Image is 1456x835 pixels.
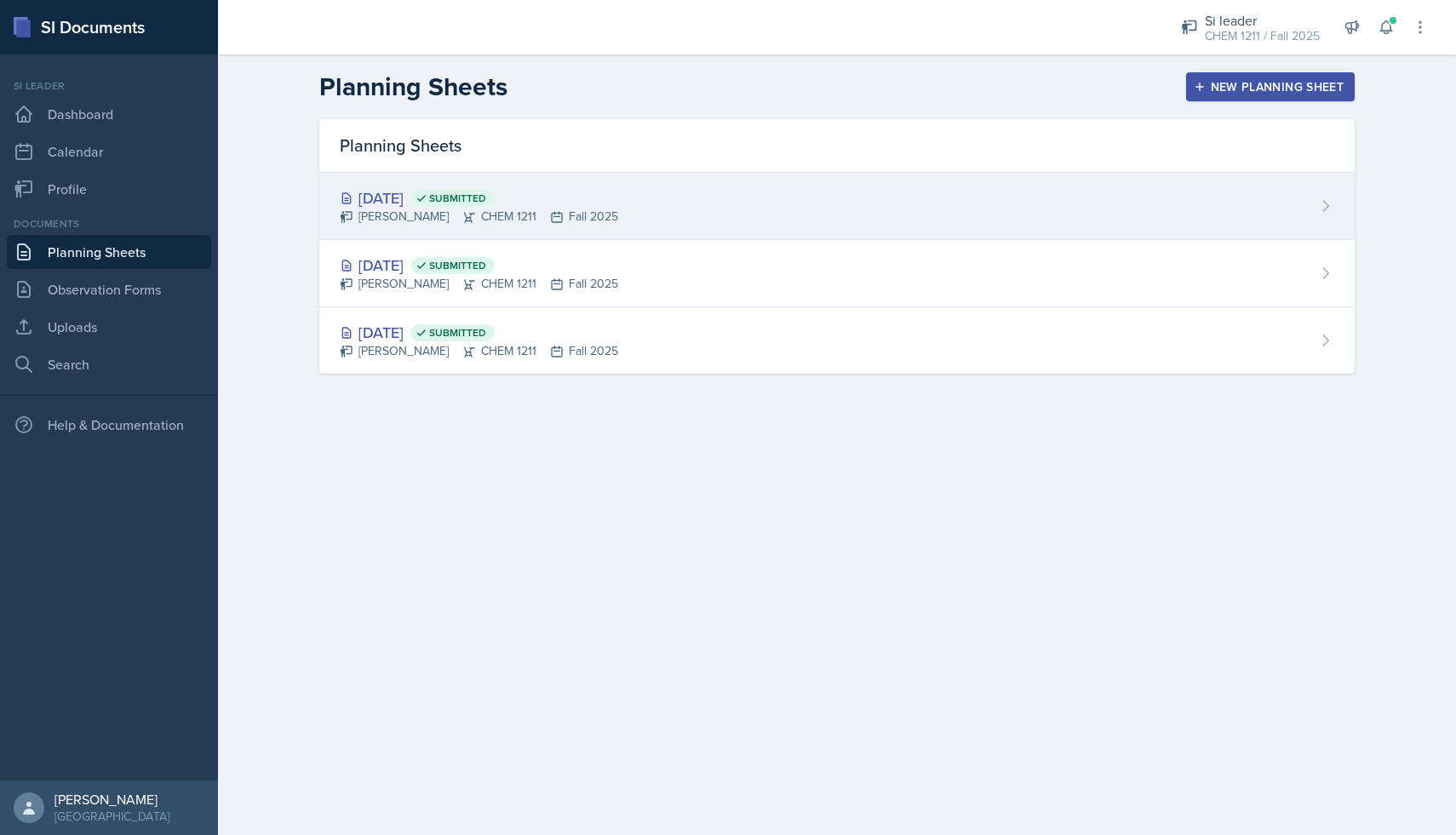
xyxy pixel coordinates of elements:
[429,192,486,205] span: Submitted
[1205,27,1320,45] div: CHEM 1211 / Fall 2025
[319,307,1355,374] a: [DATE] Submitted [PERSON_NAME]CHEM 1211Fall 2025
[7,134,211,169] a: Calendar
[7,310,211,344] a: Uploads
[7,78,211,94] div: Si leader
[340,342,618,360] div: [PERSON_NAME] CHEM 1211 Fall 2025
[340,275,618,293] div: [PERSON_NAME] CHEM 1211 Fall 2025
[319,71,507,102] h2: Planning Sheets
[1197,80,1344,94] div: New Planning Sheet
[1205,10,1320,31] div: Si leader
[54,791,169,808] div: [PERSON_NAME]
[429,259,486,272] span: Submitted
[340,186,618,209] div: [DATE]
[340,254,618,277] div: [DATE]
[7,408,211,442] div: Help & Documentation
[7,216,211,232] div: Documents
[7,235,211,269] a: Planning Sheets
[7,272,211,306] a: Observation Forms
[319,173,1355,240] a: [DATE] Submitted [PERSON_NAME]CHEM 1211Fall 2025
[7,347,211,381] a: Search
[7,97,211,131] a: Dashboard
[319,240,1355,307] a: [DATE] Submitted [PERSON_NAME]CHEM 1211Fall 2025
[319,119,1355,173] div: Planning Sheets
[7,172,211,206] a: Profile
[54,808,169,825] div: [GEOGRAPHIC_DATA]
[429,326,486,340] span: Submitted
[340,208,618,226] div: [PERSON_NAME] CHEM 1211 Fall 2025
[340,321,618,344] div: [DATE]
[1186,72,1355,101] button: New Planning Sheet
